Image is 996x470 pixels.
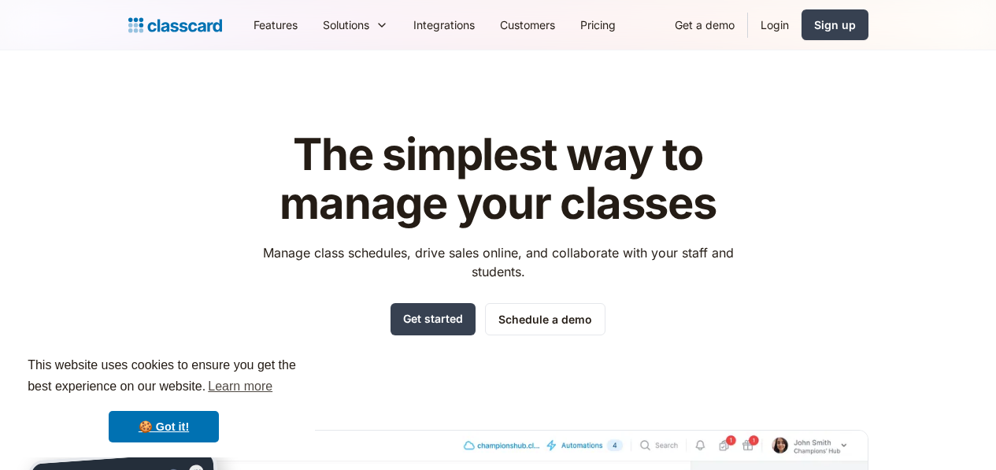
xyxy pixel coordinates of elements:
[568,7,628,43] a: Pricing
[748,7,802,43] a: Login
[248,243,748,281] p: Manage class schedules, drive sales online, and collaborate with your staff and students.
[310,7,401,43] div: Solutions
[487,7,568,43] a: Customers
[205,375,275,398] a: learn more about cookies
[814,17,856,33] div: Sign up
[109,411,219,442] a: dismiss cookie message
[128,14,222,36] a: home
[802,9,868,40] a: Sign up
[662,7,747,43] a: Get a demo
[401,7,487,43] a: Integrations
[485,303,605,335] a: Schedule a demo
[248,131,748,228] h1: The simplest way to manage your classes
[391,303,476,335] a: Get started
[241,7,310,43] a: Features
[13,341,315,457] div: cookieconsent
[323,17,369,33] div: Solutions
[28,356,300,398] span: This website uses cookies to ensure you get the best experience on our website.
